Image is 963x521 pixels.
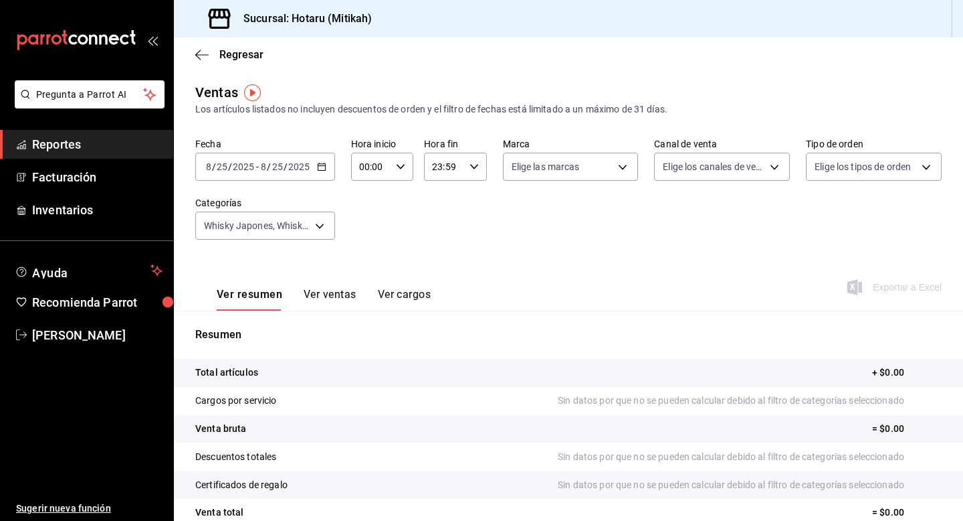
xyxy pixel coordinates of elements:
p: Sin datos por que no se pueden calcular debido al filtro de categorías seleccionado [558,450,942,464]
p: Resumen [195,327,942,343]
p: Venta total [195,506,243,520]
span: - [256,161,259,172]
input: -- [260,161,267,172]
span: Facturación [32,168,163,186]
label: Categorías [195,198,335,208]
span: / [284,161,288,172]
img: Tooltip marker [244,84,261,101]
span: Elige los canales de venta [663,160,765,173]
button: open_drawer_menu [147,35,158,46]
span: Regresar [219,48,263,61]
span: Ayuda [32,263,145,279]
p: = $0.00 [872,506,942,520]
p: = $0.00 [872,422,942,436]
p: Certificados de regalo [195,478,288,492]
p: Sin datos por que no se pueden calcular debido al filtro de categorías seleccionado [558,394,942,408]
span: / [267,161,271,172]
span: Whisky Japones, Whisky, Vodka, Vino tinto, Vino [PERSON_NAME], Vino Espumoso, Vino [PERSON_NAME],... [204,219,310,232]
span: Elige las marcas [512,160,580,173]
label: Hora fin [424,139,486,149]
p: Venta bruta [195,422,246,436]
label: Canal de venta [654,139,790,149]
a: Pregunta a Parrot AI [9,97,165,111]
p: Sin datos por que no se pueden calcular debido al filtro de categorías seleccionado [558,478,942,492]
span: Pregunta a Parrot AI [36,88,144,102]
p: Descuentos totales [195,450,276,464]
span: Inventarios [32,201,163,219]
button: Ver resumen [217,288,282,311]
label: Tipo de orden [806,139,942,149]
div: Ventas [195,82,238,102]
p: Cargos por servicio [195,394,277,408]
span: Sugerir nueva función [16,502,163,516]
span: [PERSON_NAME] [32,326,163,344]
label: Marca [503,139,639,149]
div: navigation tabs [217,288,431,311]
span: / [228,161,232,172]
span: Reportes [32,135,163,153]
div: Los artículos listados no incluyen descuentos de orden y el filtro de fechas está limitado a un m... [195,102,942,117]
button: Ver cargos [378,288,431,311]
button: Ver ventas [304,288,356,311]
button: Pregunta a Parrot AI [15,80,165,108]
label: Fecha [195,139,335,149]
span: Elige los tipos de orden [815,160,911,173]
input: -- [272,161,284,172]
input: ---- [288,161,310,172]
h3: Sucursal: Hotaru (Mitikah) [233,11,372,27]
button: Regresar [195,48,263,61]
span: Recomienda Parrot [32,293,163,311]
input: -- [205,161,212,172]
p: Total artículos [195,366,258,380]
input: ---- [232,161,255,172]
p: + $0.00 [872,366,942,380]
label: Hora inicio [351,139,413,149]
input: -- [216,161,228,172]
span: / [212,161,216,172]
